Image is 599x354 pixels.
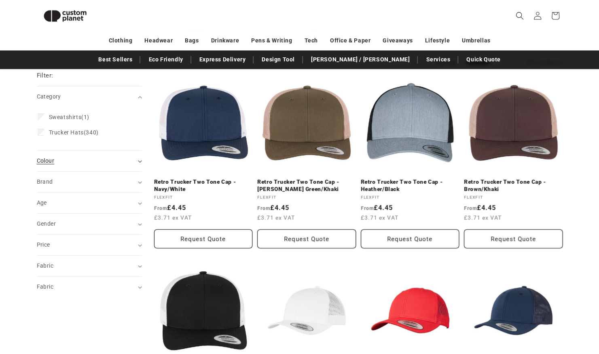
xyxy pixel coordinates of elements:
[37,172,142,192] summary: Brand (0 selected)
[511,7,529,25] summary: Search
[49,114,82,120] span: Sweatshirts
[464,267,599,354] iframe: Chat Widget
[37,256,142,276] summary: Fabric (0 selected)
[37,283,53,290] span: Fabric
[307,52,414,67] a: [PERSON_NAME] / [PERSON_NAME]
[37,241,50,248] span: Price
[37,276,142,297] summary: Fabric (0 selected)
[37,193,142,213] summary: Age (0 selected)
[185,34,199,48] a: Bags
[257,178,356,193] a: Retro Trucker Two Tone Cap - [PERSON_NAME] Green/Khaki
[330,34,370,48] a: Office & Paper
[37,93,61,100] span: Category
[258,52,299,67] a: Design Tool
[37,157,54,164] span: Colour
[49,129,99,136] span: (340)
[462,34,490,48] a: Umbrellas
[144,52,187,67] a: Eco Friendly
[37,214,142,234] summary: Gender (0 selected)
[144,34,173,48] a: Headwear
[49,113,89,121] span: (1)
[154,229,253,248] : Request Quote
[425,34,450,48] a: Lifestyle
[37,71,53,80] h2: Filter:
[361,178,459,193] a: Retro Trucker Two Tone Cap - Heather/Black
[464,178,563,193] a: Retro Trucker Two Tone Cap - Brown/Khaki
[257,229,356,248] : Request Quote
[251,34,292,48] a: Pens & Writing
[195,52,250,67] a: Express Delivery
[109,34,133,48] a: Clothing
[49,129,84,136] span: Trucker Hats
[37,151,142,171] summary: Colour (0 selected)
[37,235,142,255] summary: Price
[94,52,136,67] a: Best Sellers
[211,34,239,48] a: Drinkware
[304,34,317,48] a: Tech
[154,178,253,193] a: Retro Trucker Two Tone Cap - Navy/White
[464,229,563,248] : Request Quote
[37,3,93,29] img: Custom Planet
[422,52,454,67] a: Services
[37,178,53,185] span: Brand
[462,52,505,67] a: Quick Quote
[37,86,142,107] summary: Category (0 selected)
[37,262,53,269] span: Fabric
[383,34,413,48] a: Giveaways
[37,199,47,206] span: Age
[361,229,459,248] : Request Quote
[37,220,56,227] span: Gender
